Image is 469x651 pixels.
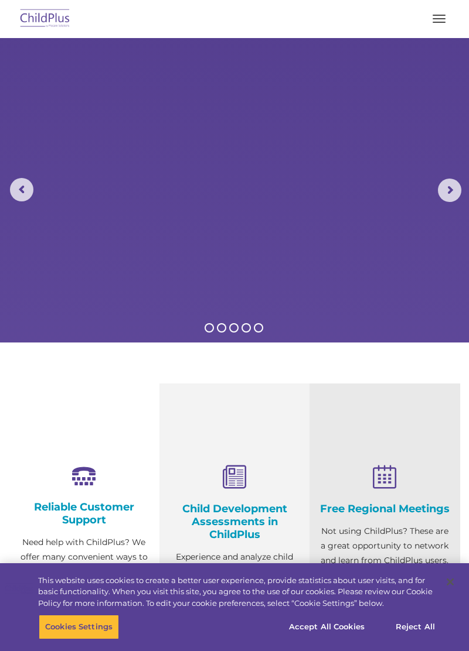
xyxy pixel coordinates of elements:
div: This website uses cookies to create a better user experience, provide statistics about user visit... [38,575,436,609]
p: Need help with ChildPlus? We offer many convenient ways to contact our amazing Customer Support r... [18,535,151,638]
p: Experience and analyze child assessments and Head Start data management in one system with zero c... [168,550,301,638]
img: ChildPlus by Procare Solutions [18,5,73,33]
button: Accept All Cookies [283,615,371,639]
button: Close [437,569,463,595]
h4: Free Regional Meetings [318,502,451,515]
h4: Child Development Assessments in ChildPlus [168,502,301,541]
p: Not using ChildPlus? These are a great opportunity to network and learn from ChildPlus users. Fin... [318,524,451,612]
button: Cookies Settings [39,615,119,639]
button: Reject All [379,615,452,639]
h4: Reliable Customer Support [18,501,151,526]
